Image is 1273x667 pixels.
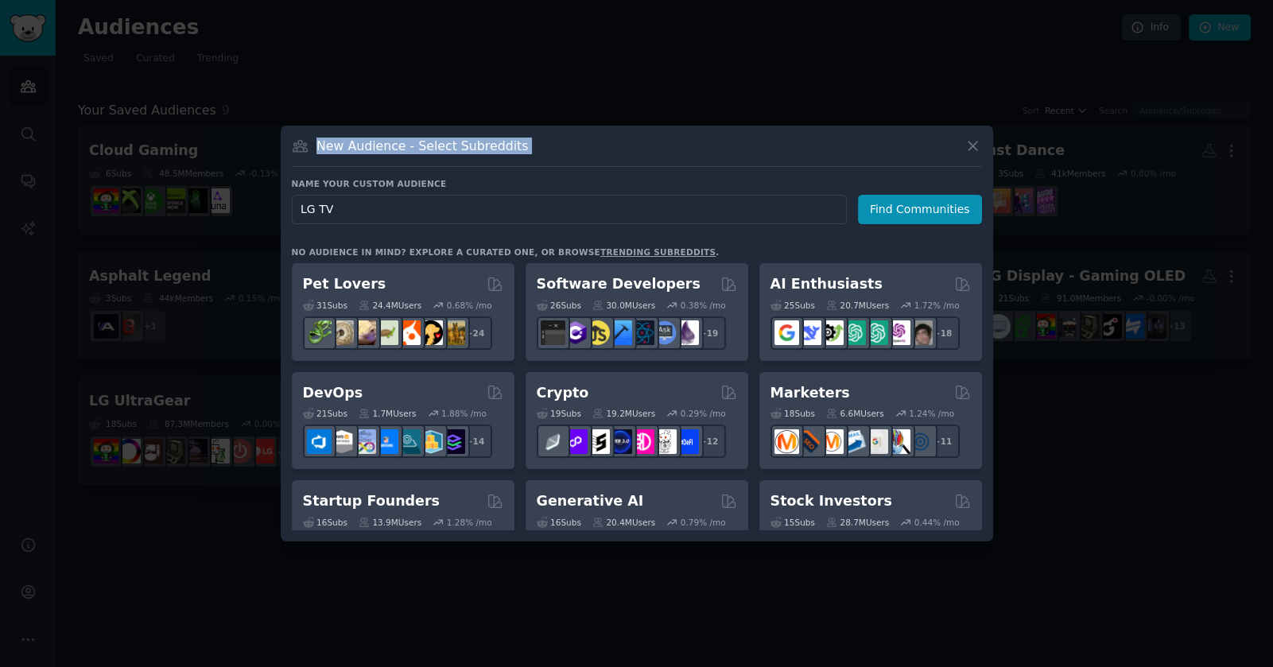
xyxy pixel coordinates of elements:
[359,517,421,528] div: 13.9M Users
[819,429,844,454] img: AskMarketing
[797,429,821,454] img: bigseo
[585,429,610,454] img: ethstaker
[770,408,815,419] div: 18 Sub s
[447,300,492,311] div: 0.68 % /mo
[374,429,398,454] img: DevOpsLinks
[292,246,720,258] div: No audience in mind? Explore a curated one, or browse .
[303,408,347,419] div: 21 Sub s
[630,320,654,345] img: reactnative
[770,300,815,311] div: 25 Sub s
[292,178,982,189] h3: Name your custom audience
[841,320,866,345] img: chatgpt_promptDesign
[307,320,332,345] img: herpetology
[441,320,465,345] img: dogbreed
[819,320,844,345] img: AItoolsCatalog
[797,320,821,345] img: DeepSeek
[563,429,588,454] img: 0xPolygon
[841,429,866,454] img: Emailmarketing
[303,517,347,528] div: 16 Sub s
[826,517,889,528] div: 28.7M Users
[826,300,889,311] div: 20.7M Users
[441,429,465,454] img: PlatformEngineers
[774,320,799,345] img: GoogleGeminiAI
[592,517,655,528] div: 20.4M Users
[447,517,492,528] div: 1.28 % /mo
[592,300,655,311] div: 30.0M Users
[681,408,726,419] div: 0.29 % /mo
[630,429,654,454] img: defiblockchain
[674,429,699,454] img: defi_
[770,491,892,511] h2: Stock Investors
[909,408,954,419] div: 1.24 % /mo
[459,316,492,350] div: + 24
[607,429,632,454] img: web3
[418,320,443,345] img: PetAdvice
[537,383,589,403] h2: Crypto
[303,383,363,403] h2: DevOps
[316,138,528,154] h3: New Audience - Select Subreddits
[652,320,677,345] img: AskComputerScience
[693,316,726,350] div: + 19
[537,300,581,311] div: 26 Sub s
[563,320,588,345] img: csharp
[826,408,884,419] div: 6.6M Users
[886,429,910,454] img: MarketingResearch
[770,517,815,528] div: 15 Sub s
[864,320,888,345] img: chatgpt_prompts_
[359,408,417,419] div: 1.7M Users
[541,429,565,454] img: ethfinance
[914,517,960,528] div: 0.44 % /mo
[537,517,581,528] div: 16 Sub s
[537,408,581,419] div: 19 Sub s
[681,517,726,528] div: 0.79 % /mo
[374,320,398,345] img: turtle
[351,429,376,454] img: Docker_DevOps
[292,195,847,224] input: Pick a short name, like "Digital Marketers" or "Movie-Goers"
[926,316,960,350] div: + 18
[585,320,610,345] img: learnjavascript
[770,274,883,294] h2: AI Enthusiasts
[541,320,565,345] img: software
[926,425,960,458] div: + 11
[908,429,933,454] img: OnlineMarketing
[396,320,421,345] img: cockatiel
[908,320,933,345] img: ArtificalIntelligence
[652,429,677,454] img: CryptoNews
[774,429,799,454] img: content_marketing
[858,195,982,224] button: Find Communities
[537,491,644,511] h2: Generative AI
[329,320,354,345] img: ballpython
[303,300,347,311] div: 31 Sub s
[441,408,487,419] div: 1.88 % /mo
[770,383,850,403] h2: Marketers
[693,425,726,458] div: + 12
[681,300,726,311] div: 0.38 % /mo
[329,429,354,454] img: AWS_Certified_Experts
[359,300,421,311] div: 24.4M Users
[351,320,376,345] img: leopardgeckos
[459,425,492,458] div: + 14
[537,274,701,294] h2: Software Developers
[864,429,888,454] img: googleads
[607,320,632,345] img: iOSProgramming
[418,429,443,454] img: aws_cdk
[600,247,716,257] a: trending subreddits
[674,320,699,345] img: elixir
[303,274,386,294] h2: Pet Lovers
[307,429,332,454] img: azuredevops
[886,320,910,345] img: OpenAIDev
[914,300,960,311] div: 1.72 % /mo
[303,491,440,511] h2: Startup Founders
[592,408,655,419] div: 19.2M Users
[396,429,421,454] img: platformengineering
